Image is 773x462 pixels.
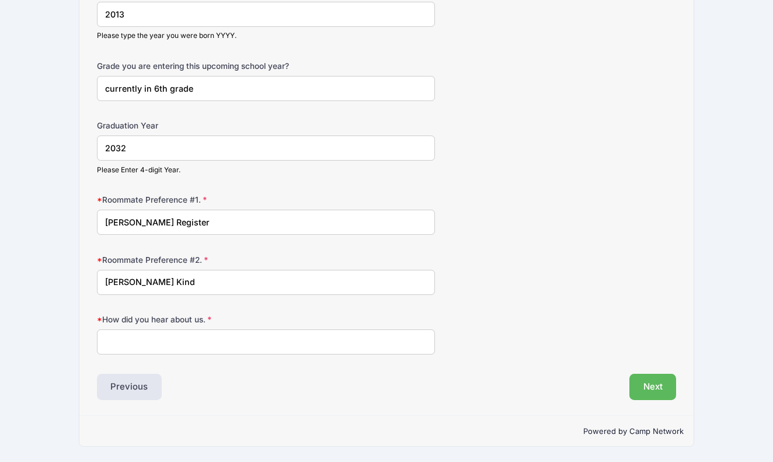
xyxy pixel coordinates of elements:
[97,254,290,266] label: Roommate Preference #2.
[97,314,290,325] label: How did you hear about us.
[97,60,290,72] label: Grade you are entering this upcoming school year?
[97,194,290,206] label: Roommate Preference #1.
[89,426,684,437] p: Powered by Camp Network
[97,374,162,401] button: Previous
[97,120,290,131] label: Graduation Year
[629,374,677,401] button: Next
[97,165,435,175] div: Please Enter 4-digit Year.
[97,30,435,41] div: Please type the year you were born YYYY.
